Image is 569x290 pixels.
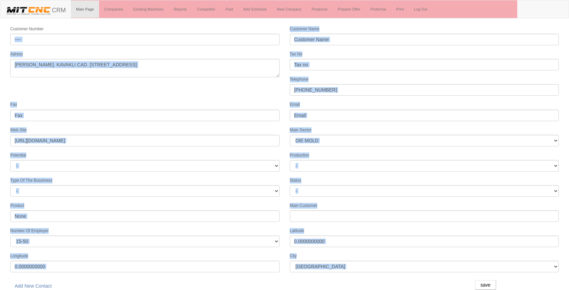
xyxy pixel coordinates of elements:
[10,110,280,121] input: Fax
[290,110,559,121] input: Email
[290,178,301,183] label: Status
[290,34,559,45] input: Customer Name
[333,1,365,18] a: Prepare Offer
[10,102,17,108] label: Fax
[220,1,238,18] a: Past
[306,1,332,18] a: Postpone
[169,1,192,18] a: Reports
[99,1,128,18] a: Companies
[290,84,559,96] input: Telephone
[409,1,432,18] a: Log Out
[290,203,317,209] label: Main Customer
[290,102,300,108] label: Email
[10,127,27,133] label: Web Site
[290,127,312,133] label: Main Sector
[290,59,559,70] input: Tax no
[10,51,23,57] label: Adress
[238,1,272,18] a: Add Schedule
[365,1,391,18] a: Proforma
[475,280,496,290] input: save
[5,5,52,16] img: header.png
[192,1,221,18] a: Competitor
[71,1,99,18] a: Main Page
[10,26,44,32] label: Customer Number
[10,253,28,259] label: Longitude
[290,26,319,32] label: Customer Name
[10,34,280,45] input: Customer No
[10,152,26,158] label: Potential
[10,203,24,209] label: Product
[272,1,306,18] a: New Company
[128,1,169,18] a: Existing Machines
[391,1,409,18] a: Print
[290,51,302,57] label: Tax No
[290,152,309,158] label: Production
[290,228,304,234] label: Latitude
[10,228,49,234] label: Number Of Employer
[290,253,297,259] label: City
[10,178,52,183] label: Type Of The Bussiness
[10,59,280,77] textarea: [PERSON_NAME]. KAVAKLI CAD. [STREET_ADDRESS]
[0,0,71,17] a: CRM
[290,77,309,82] label: Telephone
[10,135,280,146] input: Web site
